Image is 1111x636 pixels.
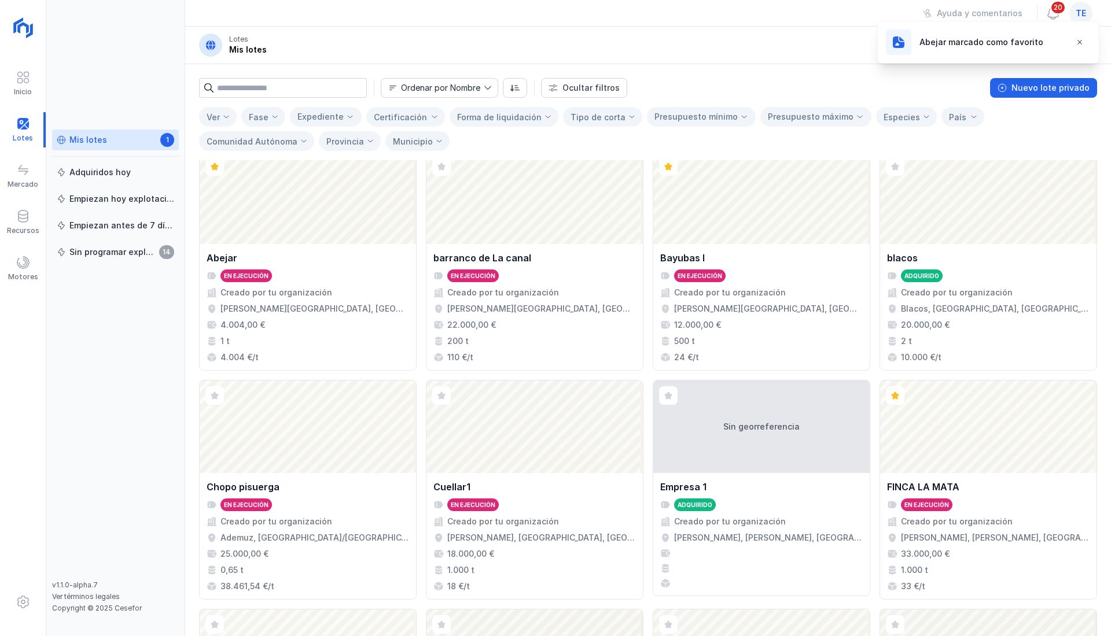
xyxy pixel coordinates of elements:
div: Mis lotes [229,44,267,56]
div: [PERSON_NAME], [PERSON_NAME], [GEOGRAPHIC_DATA], [GEOGRAPHIC_DATA] [674,532,863,543]
div: 1.000 t [901,564,928,576]
div: En ejecución [451,272,495,280]
div: Creado por tu organización [901,287,1013,298]
div: FINCA LA MATA [887,480,959,494]
div: Comunidad Autónoma [207,136,297,146]
div: Recursos [7,226,39,235]
div: Adquirido [904,272,939,280]
div: 12.000,00 € [674,319,721,331]
div: Tipo de corta [571,112,626,122]
div: v1.1.0-alpha.7 [52,580,179,590]
div: Sin georreferencia [653,380,870,473]
div: Copyright © 2025 Cesefor [52,604,179,613]
span: 20 [1050,1,1066,14]
div: Municipio [393,136,433,146]
div: 33 €/t [901,580,925,592]
div: blacos [887,251,918,265]
div: En ejecución [678,272,722,280]
div: 4.004 €/t [220,352,259,363]
div: 10.000 €/t [901,352,941,363]
div: Adquirido [678,501,712,509]
div: Fase [249,112,268,122]
div: Creado por tu organización [901,516,1013,527]
div: Ocultar filtros [562,82,620,94]
div: 110 €/t [447,352,473,363]
div: 0,65 t [220,564,244,576]
div: Creado por tu organización [674,287,786,298]
a: Sin programar explotación14 [52,242,179,262]
div: Creado por tu organización [220,287,332,298]
div: Bayubas I [660,251,705,265]
div: Creado por tu organización [447,516,559,527]
div: Creado por tu organización [674,516,786,527]
span: Seleccionar [942,108,970,127]
div: Certificación [374,112,427,122]
div: Ayuda y comentarios [937,8,1022,19]
a: Empiezan antes de 7 días [52,215,179,236]
div: Creado por tu organización [220,516,332,527]
div: Empiezan hoy explotación [69,193,174,205]
div: 25.000,00 € [220,548,268,560]
a: AbejarEn ejecuciónCreado por tu organización[PERSON_NAME][GEOGRAPHIC_DATA], [GEOGRAPHIC_DATA], [G... [199,151,417,371]
div: 1.000 t [447,564,474,576]
div: Empresa 1 [660,480,707,494]
div: 22.000,00 € [447,319,496,331]
div: 33.000,00 € [901,548,950,560]
div: Motores [8,272,38,282]
div: 200 t [447,335,469,347]
button: Ocultar filtros [541,78,627,98]
a: Adquiridos hoy [52,162,179,183]
span: te [1076,8,1086,19]
div: 24 €/t [674,352,699,363]
div: Ver [207,112,220,122]
a: Ver términos legales [52,592,120,601]
a: Empiezan hoy explotación [52,188,179,209]
div: 18.000,00 € [447,548,494,560]
div: Empiezan antes de 7 días [69,220,174,231]
div: 2 t [901,335,912,347]
img: logoRight.svg [9,13,38,42]
div: Adquiridos hoy [69,167,131,178]
div: Ademuz, [GEOGRAPHIC_DATA]/[GEOGRAPHIC_DATA], [GEOGRAPHIC_DATA], [GEOGRAPHIC_DATA] [220,532,409,543]
div: Abejar [207,251,237,265]
div: Provincia [326,136,364,146]
div: En ejecución [224,501,268,509]
div: Cuellar1 [433,480,470,494]
button: Nuevo lote privado [990,78,1097,98]
div: En ejecución [904,501,949,509]
a: Cuellar1En ejecuciónCreado por tu organización[PERSON_NAME], [GEOGRAPHIC_DATA], [GEOGRAPHIC_DATA]... [426,380,643,600]
span: Nombre [381,79,484,97]
a: barranco de La canalEn ejecuciónCreado por tu organización[PERSON_NAME][GEOGRAPHIC_DATA], [GEOGRA... [426,151,643,371]
div: Mis lotes [69,134,107,146]
div: Presupuesto máximo [768,111,854,123]
a: blacosAdquiridoCreado por tu organizaciónBlacos, [GEOGRAPHIC_DATA], [GEOGRAPHIC_DATA], [GEOGRAPHI... [880,151,1097,371]
div: [PERSON_NAME][GEOGRAPHIC_DATA], [GEOGRAPHIC_DATA], [GEOGRAPHIC_DATA], [GEOGRAPHIC_DATA], [GEOGRAP... [447,303,636,315]
div: Expediente [297,111,344,123]
div: 18 €/t [447,580,470,592]
div: Forma de liquidación [457,112,542,122]
div: 500 t [674,335,695,347]
span: Seleccionar [367,108,431,127]
div: 4.004,00 € [220,319,265,331]
div: Inicio [14,87,32,97]
a: Mis lotes1 [52,130,179,150]
div: 38.461,54 €/t [220,580,274,592]
div: Sin programar explotación [69,246,156,258]
div: En ejecución [224,272,268,280]
div: 1 t [220,335,230,347]
div: Chopo pisuerga [207,480,279,494]
button: Ayuda y comentarios [915,3,1030,23]
div: Mercado [8,180,38,189]
div: [PERSON_NAME][GEOGRAPHIC_DATA], [GEOGRAPHIC_DATA], [GEOGRAPHIC_DATA] [674,303,863,315]
a: Sin georreferenciaEmpresa 1AdquiridoCreado por tu organización[PERSON_NAME], [PERSON_NAME], [GEOG... [653,380,870,600]
a: Bayubas IEn ejecuciónCreado por tu organización[PERSON_NAME][GEOGRAPHIC_DATA], [GEOGRAPHIC_DATA],... [653,151,870,371]
div: [PERSON_NAME], [PERSON_NAME], [GEOGRAPHIC_DATA], [GEOGRAPHIC_DATA] [901,532,1090,543]
span: 14 [159,245,174,259]
div: Presupuesto mínimo [654,111,738,123]
div: [PERSON_NAME], [GEOGRAPHIC_DATA], [GEOGRAPHIC_DATA], [GEOGRAPHIC_DATA] [447,532,636,543]
div: Ordenar por Nombre [401,84,480,92]
span: 1 [160,133,174,147]
div: barranco de La canal [433,251,531,265]
div: Abejar marcado como favorito [919,36,1043,48]
div: Creado por tu organización [447,287,559,298]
